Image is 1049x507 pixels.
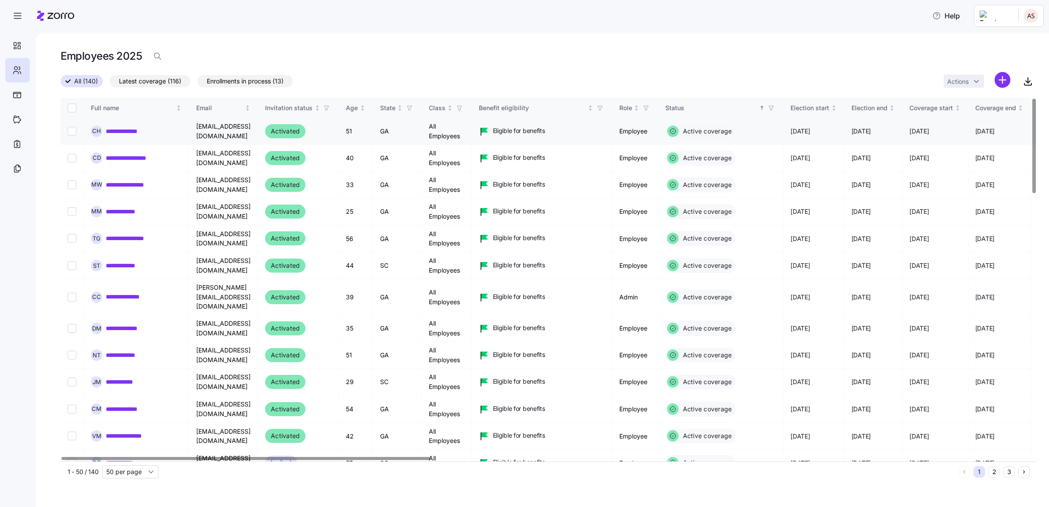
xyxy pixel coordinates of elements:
[397,105,403,111] div: Not sorted
[339,118,373,145] td: 51
[909,293,929,302] span: [DATE]
[339,369,373,396] td: 29
[189,252,258,279] td: [EMAIL_ADDRESS][DOMAIN_NAME]
[74,76,98,87] span: All (140)
[493,180,545,189] span: Eligible for benefits
[1018,466,1030,478] button: Next page
[68,293,76,302] input: Select record 7
[92,406,101,412] span: C M
[68,324,76,333] input: Select record 8
[612,369,658,396] td: Employee
[119,76,181,87] span: Latest coverage (116)
[680,127,732,136] span: Active coverage
[889,105,895,111] div: Not sorted
[265,103,313,113] div: Invitation status
[493,292,545,301] span: Eligible for benefits
[790,127,810,136] span: [DATE]
[680,261,732,270] span: Active coverage
[680,207,732,216] span: Active coverage
[851,180,871,189] span: [DATE]
[975,154,995,162] span: [DATE]
[851,432,871,441] span: [DATE]
[975,127,995,136] span: [DATE]
[68,154,76,162] input: Select record 2
[925,7,967,25] button: Help
[612,342,658,369] td: Employee
[612,396,658,423] td: Employee
[373,369,422,396] td: SC
[790,180,810,189] span: [DATE]
[619,103,632,113] div: Role
[955,105,961,111] div: Not sorted
[612,172,658,198] td: Employee
[612,145,658,172] td: Employee
[851,103,887,113] div: Election end
[422,396,472,423] td: All Employees
[980,11,1011,21] img: Employer logo
[790,405,810,414] span: [DATE]
[851,405,871,414] span: [DATE]
[373,145,422,172] td: GA
[680,180,732,189] span: Active coverage
[373,279,422,315] td: GA
[975,378,995,386] span: [DATE]
[680,431,732,440] span: Active coverage
[68,378,76,386] input: Select record 10
[844,98,903,118] th: Election endNot sorted
[189,118,258,145] td: [EMAIL_ADDRESS][DOMAIN_NAME]
[68,207,76,216] input: Select record 4
[373,98,422,118] th: StateNot sorted
[909,432,929,441] span: [DATE]
[851,324,871,333] span: [DATE]
[447,105,453,111] div: Not sorted
[790,207,810,216] span: [DATE]
[975,405,995,414] span: [DATE]
[373,396,422,423] td: GA
[612,279,658,315] td: Admin
[189,98,258,118] th: EmailNot sorted
[932,11,960,21] span: Help
[271,377,300,387] span: Activated
[1024,9,1038,23] img: 9c19ce4635c6dd4ff600ad4722aa7a00
[493,234,545,242] span: Eligible for benefits
[422,423,472,449] td: All Employees
[373,342,422,369] td: GA
[314,105,320,111] div: Not sorted
[373,315,422,342] td: GA
[909,324,929,333] span: [DATE]
[271,323,300,334] span: Activated
[759,105,765,111] div: Sorted ascending
[493,207,545,216] span: Eligible for benefits
[339,98,373,118] th: AgeNot sorted
[851,127,871,136] span: [DATE]
[493,377,545,386] span: Eligible for benefits
[189,423,258,449] td: [EMAIL_ADDRESS][DOMAIN_NAME]
[472,98,612,118] th: Benefit eligibilityNot sorted
[612,118,658,145] td: Employee
[92,294,101,300] span: C C
[93,263,100,269] span: S T
[339,396,373,423] td: 54
[373,423,422,449] td: GA
[422,145,472,172] td: All Employees
[493,404,545,413] span: Eligible for benefits
[680,378,732,386] span: Active coverage
[790,234,810,243] span: [DATE]
[92,326,101,331] span: D M
[851,207,871,216] span: [DATE]
[988,466,1000,478] button: 2
[612,315,658,342] td: Employee
[790,432,810,441] span: [DATE]
[680,154,732,162] span: Active coverage
[68,234,76,243] input: Select record 5
[429,103,445,113] div: Class
[422,315,472,342] td: All Employees
[61,49,142,63] h1: Employees 2025
[909,234,929,243] span: [DATE]
[359,105,366,111] div: Not sorted
[422,279,472,315] td: All Employees
[91,103,174,113] div: Full name
[974,466,985,478] button: 1
[271,431,300,441] span: Activated
[680,324,732,333] span: Active coverage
